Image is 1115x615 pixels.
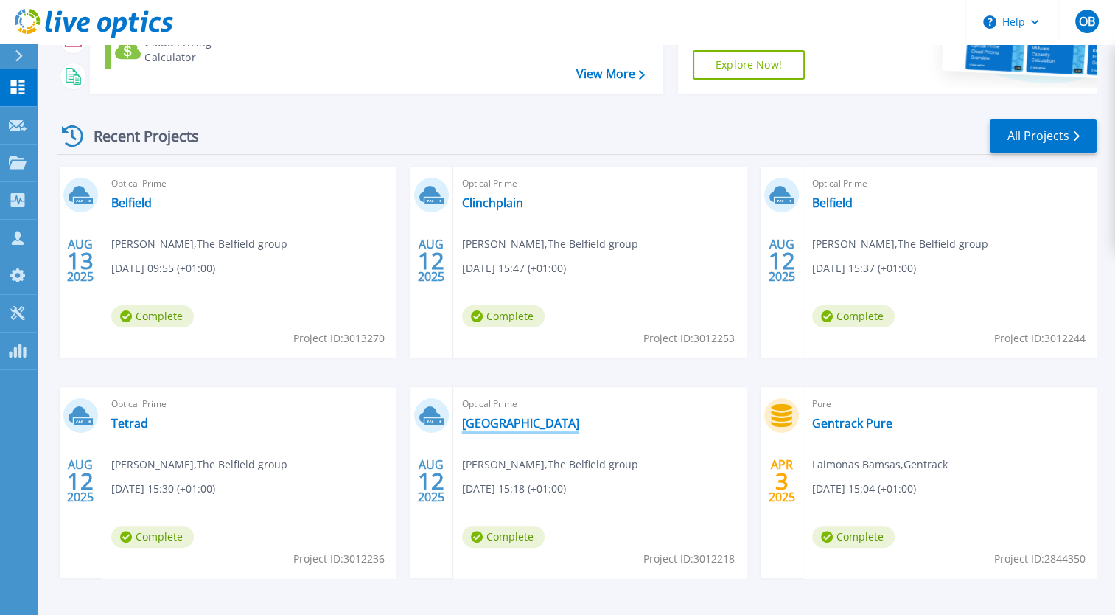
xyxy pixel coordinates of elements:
[812,236,988,252] span: [PERSON_NAME] , The Belfield group
[66,454,94,508] div: AUG 2025
[111,416,148,431] a: Tetrad
[812,481,916,497] span: [DATE] 15:04 (+01:00)
[812,396,1088,412] span: Pure
[462,236,638,252] span: [PERSON_NAME] , The Belfield group
[812,195,853,210] a: Belfield
[111,236,287,252] span: [PERSON_NAME] , The Belfield group
[994,330,1086,347] span: Project ID: 3012244
[775,475,789,487] span: 3
[812,456,948,473] span: Laimonas Bamsas , Gentrack
[462,260,566,277] span: [DATE] 15:47 (+01:00)
[462,416,579,431] a: [GEOGRAPHIC_DATA]
[111,526,194,548] span: Complete
[693,50,805,80] a: Explore Now!
[768,454,796,508] div: APR 2025
[67,475,94,487] span: 12
[812,176,1088,192] span: Optical Prime
[462,305,545,327] span: Complete
[643,551,735,567] span: Project ID: 3012218
[812,305,895,327] span: Complete
[293,551,385,567] span: Project ID: 3012236
[418,254,444,267] span: 12
[67,254,94,267] span: 13
[812,260,916,277] span: [DATE] 15:37 (+01:00)
[769,254,795,267] span: 12
[812,416,892,431] a: Gentrack Pure
[66,234,94,288] div: AUG 2025
[812,526,895,548] span: Complete
[462,481,566,497] span: [DATE] 15:18 (+01:00)
[462,195,523,210] a: Clinchplain
[57,118,219,154] div: Recent Projects
[111,176,387,192] span: Optical Prime
[417,234,445,288] div: AUG 2025
[111,305,194,327] span: Complete
[111,260,215,277] span: [DATE] 09:55 (+01:00)
[994,551,1086,567] span: Project ID: 2844350
[111,456,287,473] span: [PERSON_NAME] , The Belfield group
[417,454,445,508] div: AUG 2025
[462,526,545,548] span: Complete
[462,396,738,412] span: Optical Prime
[111,396,387,412] span: Optical Prime
[643,330,735,347] span: Project ID: 3012253
[418,475,444,487] span: 12
[111,481,215,497] span: [DATE] 15:30 (+01:00)
[1078,15,1094,27] span: OB
[144,35,262,65] div: Cloud Pricing Calculator
[462,176,738,192] span: Optical Prime
[105,32,269,69] a: Cloud Pricing Calculator
[293,330,385,347] span: Project ID: 3013270
[462,456,638,473] span: [PERSON_NAME] , The Belfield group
[576,67,645,81] a: View More
[990,119,1097,153] a: All Projects
[768,234,796,288] div: AUG 2025
[111,195,152,210] a: Belfield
